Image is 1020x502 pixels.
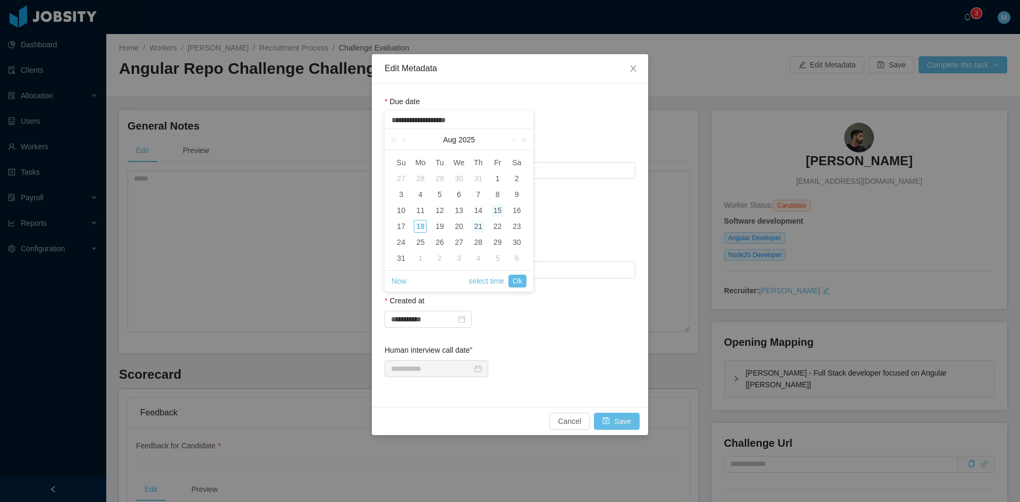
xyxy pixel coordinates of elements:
[453,188,465,201] div: 6
[411,250,430,266] td: September 1, 2025
[511,204,523,217] div: 16
[392,250,411,266] td: August 31, 2025
[414,236,427,249] div: 25
[449,155,469,171] th: Wed
[469,186,488,202] td: August 7, 2025
[433,204,446,217] div: 12
[469,155,488,171] th: Thu
[511,172,523,185] div: 2
[469,158,488,167] span: Th
[511,220,523,233] div: 23
[491,236,504,249] div: 29
[491,172,504,185] div: 1
[618,54,648,84] button: Close
[395,172,407,185] div: 27
[392,186,411,202] td: August 3, 2025
[411,158,430,167] span: Mo
[472,252,484,265] div: 4
[449,234,469,250] td: August 27, 2025
[392,171,411,186] td: July 27, 2025
[395,236,407,249] div: 24
[472,204,484,217] div: 14
[395,220,407,233] div: 17
[392,218,411,234] td: August 17, 2025
[491,220,504,233] div: 22
[457,129,476,150] a: 2025
[507,158,526,167] span: Sa
[442,129,457,150] a: Aug
[488,218,507,234] td: August 22, 2025
[472,188,484,201] div: 7
[449,186,469,202] td: August 6, 2025
[488,171,507,186] td: August 1, 2025
[414,252,427,265] div: 1
[430,234,449,250] td: August 26, 2025
[511,252,523,265] div: 6
[411,155,430,171] th: Mon
[507,155,526,171] th: Sat
[515,129,529,150] a: Next year (Control + right)
[507,171,526,186] td: August 2, 2025
[488,234,507,250] td: August 29, 2025
[453,220,465,233] div: 20
[594,413,640,430] button: icon: saveSave
[395,204,407,217] div: 10
[469,202,488,218] td: August 14, 2025
[507,234,526,250] td: August 30, 2025
[433,252,446,265] div: 2
[385,346,472,354] label: Human interview call date”
[430,171,449,186] td: July 29, 2025
[411,202,430,218] td: August 11, 2025
[469,271,504,291] a: select time
[488,186,507,202] td: August 8, 2025
[449,202,469,218] td: August 13, 2025
[433,188,446,201] div: 5
[469,250,488,266] td: September 4, 2025
[472,236,484,249] div: 28
[430,155,449,171] th: Tue
[469,218,488,234] td: August 21, 2025
[389,129,403,150] a: Last year (Control + left)
[507,218,526,234] td: August 23, 2025
[453,172,465,185] div: 30
[458,316,465,323] i: icon: calendar
[488,202,507,218] td: August 15, 2025
[395,252,407,265] div: 31
[385,63,635,74] div: Edit Metadata
[491,204,504,217] div: 15
[392,155,411,171] th: Sun
[449,218,469,234] td: August 20, 2025
[488,250,507,266] td: September 5, 2025
[385,97,420,106] label: Due date
[453,204,465,217] div: 13
[472,220,484,233] div: 21
[411,171,430,186] td: July 28, 2025
[488,158,507,167] span: Fr
[392,234,411,250] td: August 24, 2025
[469,171,488,186] td: July 31, 2025
[433,220,446,233] div: 19
[507,250,526,266] td: September 6, 2025
[488,155,507,171] th: Fri
[430,250,449,266] td: September 2, 2025
[411,234,430,250] td: August 25, 2025
[392,158,411,167] span: Su
[414,204,427,217] div: 11
[453,236,465,249] div: 27
[508,275,526,287] a: Ok
[449,158,469,167] span: We
[414,188,427,201] div: 4
[474,365,482,372] i: icon: calendar
[392,202,411,218] td: August 10, 2025
[511,236,523,249] div: 30
[411,218,430,234] td: August 18, 2025
[453,252,465,265] div: 3
[395,188,407,201] div: 3
[507,202,526,218] td: August 16, 2025
[414,220,427,233] div: 18
[430,202,449,218] td: August 12, 2025
[414,172,427,185] div: 28
[491,252,504,265] div: 5
[549,413,590,430] button: Cancel
[508,129,517,150] a: Next month (PageDown)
